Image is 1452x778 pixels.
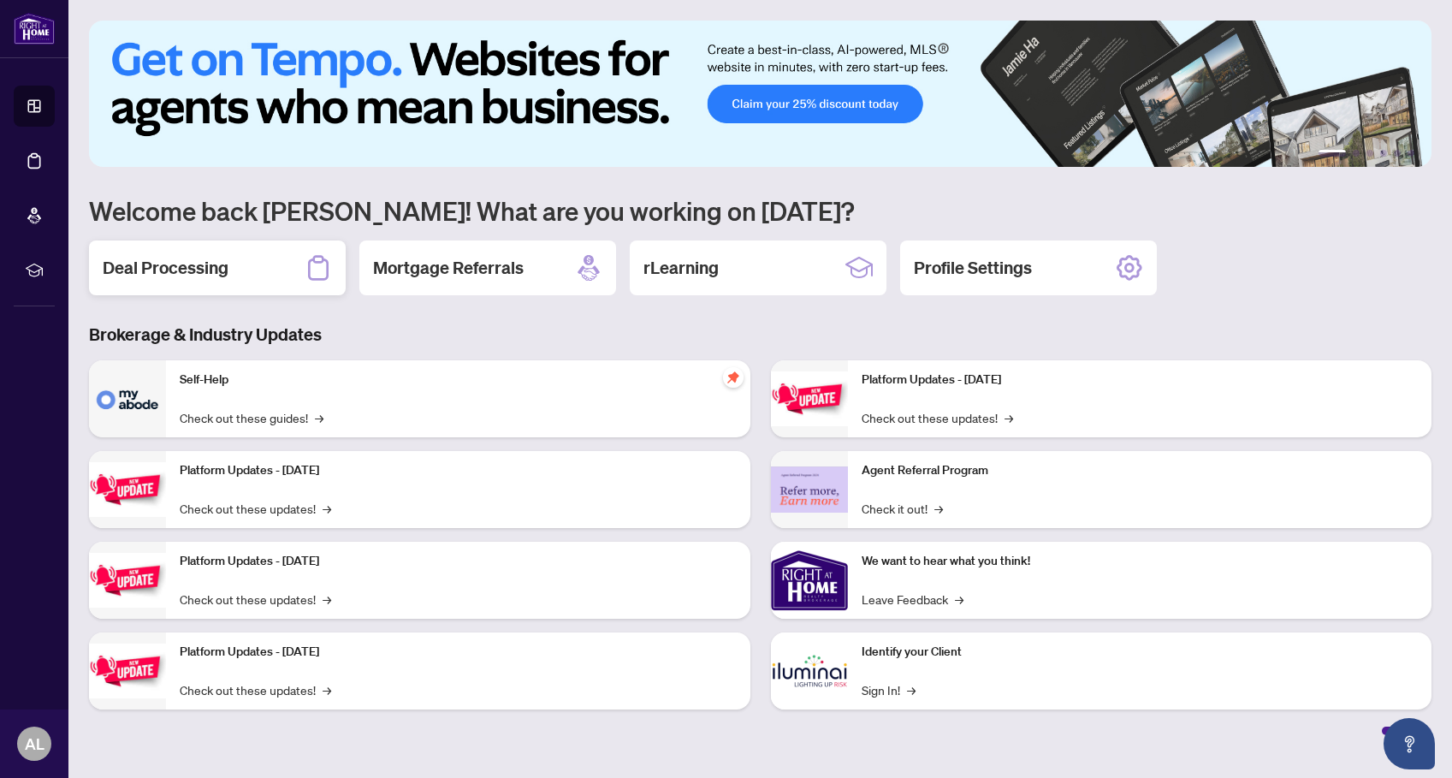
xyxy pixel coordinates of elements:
[89,644,166,698] img: Platform Updates - July 8, 2025
[771,632,848,710] img: Identify your Client
[180,552,737,571] p: Platform Updates - [DATE]
[323,499,331,518] span: →
[89,323,1431,347] h3: Brokerage & Industry Updates
[89,360,166,437] img: Self-Help
[907,680,916,699] span: →
[914,256,1032,280] h2: Profile Settings
[862,680,916,699] a: Sign In!→
[771,542,848,619] img: We want to hear what you think!
[323,590,331,609] span: →
[862,408,1013,427] a: Check out these updates!→
[89,553,166,607] img: Platform Updates - July 21, 2025
[180,371,737,389] p: Self-Help
[25,732,44,756] span: AL
[1005,408,1013,427] span: →
[862,643,1419,662] p: Identify your Client
[1408,150,1414,157] button: 6
[1380,150,1387,157] button: 4
[373,256,524,280] h2: Mortgage Referrals
[103,256,228,280] h2: Deal Processing
[643,256,719,280] h2: rLearning
[862,590,963,609] a: Leave Feedback→
[862,461,1419,480] p: Agent Referral Program
[180,680,331,699] a: Check out these updates!→
[934,499,943,518] span: →
[180,643,737,662] p: Platform Updates - [DATE]
[1319,150,1346,157] button: 1
[771,371,848,425] img: Platform Updates - June 23, 2025
[180,499,331,518] a: Check out these updates!→
[89,194,1431,227] h1: Welcome back [PERSON_NAME]! What are you working on [DATE]?
[862,371,1419,389] p: Platform Updates - [DATE]
[955,590,963,609] span: →
[180,590,331,609] a: Check out these updates!→
[862,552,1419,571] p: We want to hear what you think!
[14,13,55,45] img: logo
[1394,150,1401,157] button: 5
[1366,150,1373,157] button: 3
[1384,718,1435,769] button: Open asap
[323,680,331,699] span: →
[180,461,737,480] p: Platform Updates - [DATE]
[89,21,1431,167] img: Slide 0
[315,408,323,427] span: →
[180,408,323,427] a: Check out these guides!→
[771,466,848,514] img: Agent Referral Program
[1353,150,1360,157] button: 2
[862,499,943,518] a: Check it out!→
[89,462,166,516] img: Platform Updates - September 16, 2025
[723,367,744,388] span: pushpin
